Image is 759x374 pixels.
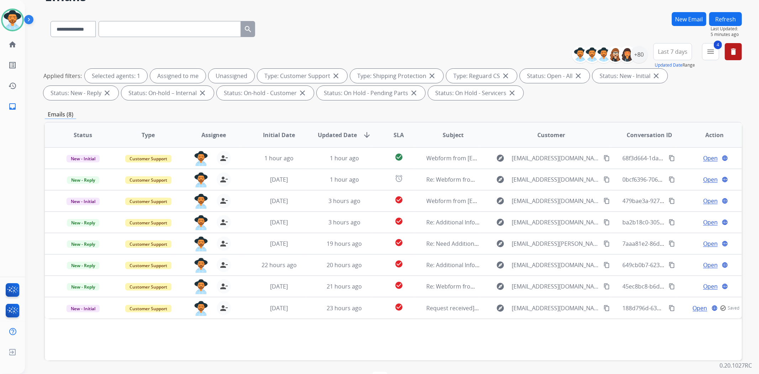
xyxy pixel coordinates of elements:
[652,72,660,80] mat-icon: close
[270,282,288,290] span: [DATE]
[722,262,728,268] mat-icon: language
[67,155,100,162] span: New - Initial
[446,69,517,83] div: Type: Reguard CS
[395,281,403,290] mat-icon: check_circle
[722,176,728,183] mat-icon: language
[669,262,675,268] mat-icon: content_copy
[395,174,403,183] mat-icon: alarm
[220,154,228,162] mat-icon: person_remove
[709,12,742,26] button: Refresh
[443,131,464,139] span: Subject
[328,218,360,226] span: 3 hours ago
[220,261,228,269] mat-icon: person_remove
[270,176,288,183] span: [DATE]
[722,240,728,247] mat-icon: language
[194,237,208,251] img: agent-avatar
[67,283,99,291] span: New - Reply
[427,240,513,248] span: Re: Need Additional Information
[711,32,742,37] span: 5 minutes ago
[327,304,362,312] span: 23 hours ago
[653,43,692,60] button: Last 7 days
[428,72,436,80] mat-icon: close
[67,198,100,205] span: New - Initial
[496,175,505,184] mat-icon: explore
[395,196,403,204] mat-icon: check_circle
[194,279,208,294] img: agent-avatar
[363,131,371,139] mat-icon: arrow_downward
[669,176,675,183] mat-icon: content_copy
[220,304,228,312] mat-icon: person_remove
[270,218,288,226] span: [DATE]
[194,172,208,187] img: agent-avatar
[623,197,733,205] span: 479bae3a-9277-4229-a881-e27449a614a3
[722,198,728,204] mat-icon: language
[669,155,675,161] mat-icon: content_copy
[729,47,738,56] mat-icon: delete
[395,303,403,311] mat-icon: check_circle
[67,176,99,184] span: New - Reply
[67,240,99,248] span: New - Reply
[270,197,288,205] span: [DATE]
[43,72,82,80] p: Applied filters:
[655,62,695,68] span: Range
[512,154,599,162] span: [EMAIL_ADDRESS][DOMAIN_NAME]
[722,219,728,225] mat-icon: language
[631,46,648,63] div: +80
[623,282,730,290] span: 45ec8bc8-b6d1-43f2-b452-f6d47adc16ac
[270,240,288,248] span: [DATE]
[220,282,228,291] mat-icon: person_remove
[427,218,497,226] span: Re: Additional Information
[427,176,597,183] span: Re: Webform from [EMAIL_ADDRESS][DOMAIN_NAME] on [DATE]
[512,282,599,291] span: [EMAIL_ADDRESS][DOMAIN_NAME]
[623,304,732,312] span: 188d796d-632e-47e9-95b6-8a2180cd2d2f
[327,240,362,248] span: 19 hours ago
[669,219,675,225] mat-icon: content_copy
[623,240,730,248] span: 7aaa81e2-86dc-475d-a3f7-406d9ea8c1fe
[125,219,172,227] span: Customer Support
[537,131,565,139] span: Customer
[220,175,228,184] mat-icon: person_remove
[508,89,516,97] mat-icon: close
[496,197,505,205] mat-icon: explore
[676,123,742,147] th: Action
[520,69,590,83] div: Status: Open - All
[194,301,208,316] img: agent-avatar
[8,61,17,69] mat-icon: list_alt
[298,89,307,97] mat-icon: close
[125,155,172,162] span: Customer Support
[703,175,718,184] span: Open
[427,197,588,205] span: Webform from [EMAIL_ADDRESS][DOMAIN_NAME] on [DATE]
[603,283,610,290] mat-icon: content_copy
[85,69,147,83] div: Selected agents: 1
[330,154,359,162] span: 1 hour ago
[603,155,610,161] mat-icon: content_copy
[427,261,497,269] span: Re: Additional Information
[627,131,672,139] span: Conversation ID
[8,40,17,49] mat-icon: home
[395,260,403,268] mat-icon: check_circle
[244,25,252,33] mat-icon: search
[603,262,610,268] mat-icon: content_copy
[496,239,505,248] mat-icon: explore
[722,283,728,290] mat-icon: language
[125,305,172,312] span: Customer Support
[262,261,297,269] span: 22 hours ago
[125,198,172,205] span: Customer Support
[706,47,715,56] mat-icon: menu
[67,219,99,227] span: New - Reply
[327,261,362,269] span: 20 hours ago
[512,239,599,248] span: [EMAIL_ADDRESS][PERSON_NAME][DOMAIN_NAME]
[270,304,288,312] span: [DATE]
[427,304,637,312] span: Request received] Resolve the issue and log your decision. ͏‌ ͏‌ ͏‌ ͏‌ ͏‌ ͏‌ ͏‌ ͏‌ ͏‌ ͏‌ ͏‌ ͏‌ ͏‌...
[201,131,226,139] span: Assignee
[150,69,206,83] div: Assigned to me
[512,261,599,269] span: [EMAIL_ADDRESS][DOMAIN_NAME]
[142,131,155,139] span: Type
[512,175,599,184] span: [EMAIL_ADDRESS][DOMAIN_NAME]
[655,62,682,68] button: Updated Date
[496,282,505,291] mat-icon: explore
[427,282,597,290] span: Re: Webform from [EMAIL_ADDRESS][DOMAIN_NAME] on [DATE]
[427,154,588,162] span: Webform from [EMAIL_ADDRESS][DOMAIN_NAME] on [DATE]
[623,261,731,269] span: 649cb0b7-6233-4959-9aa5-f34fd0b35108
[672,12,706,26] button: New Email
